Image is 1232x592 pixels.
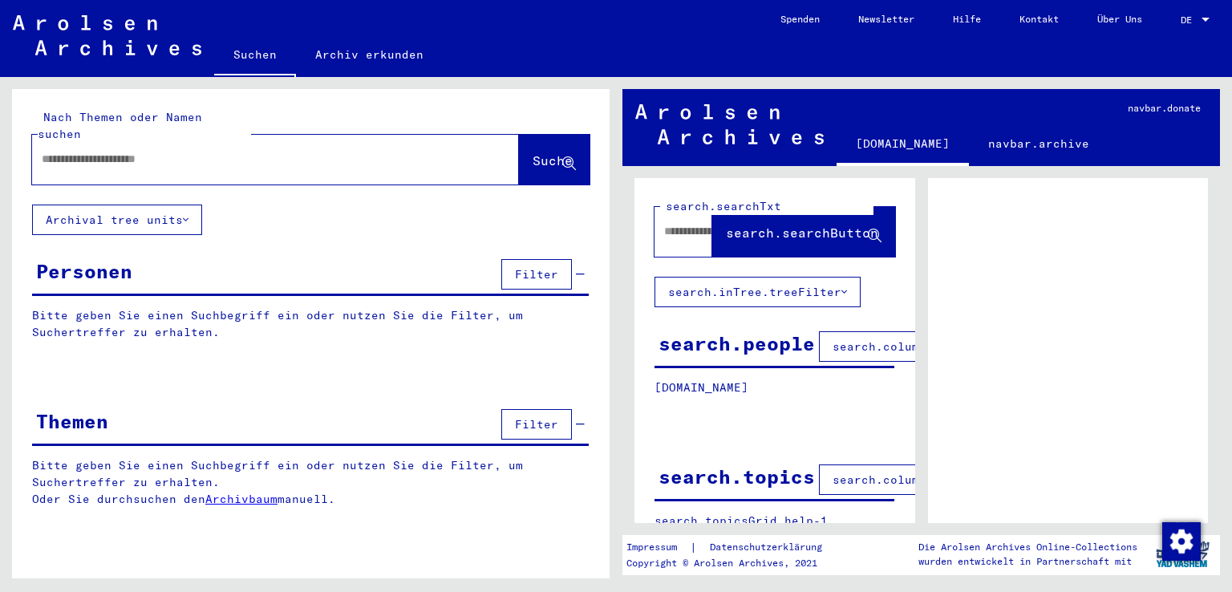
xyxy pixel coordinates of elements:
button: search.columnFilter.filter [819,464,1033,495]
a: Archivbaum [205,492,278,506]
div: | [626,539,841,556]
span: Suche [533,152,573,168]
img: Arolsen_neg.svg [13,15,201,55]
span: search.columnFilter.filter [833,472,1019,487]
p: Copyright © Arolsen Archives, 2021 [626,556,841,570]
span: search.columnFilter.filter [833,339,1019,354]
p: [DOMAIN_NAME] [654,379,894,396]
div: Personen [36,257,132,286]
button: Archival tree units [32,205,202,235]
button: search.inTree.treeFilter [654,277,861,307]
a: Impressum [626,539,690,556]
div: search.topics [659,462,815,491]
img: yv_logo.png [1153,534,1213,574]
img: Zustimmung ändern [1162,522,1201,561]
a: Suchen [214,35,296,77]
span: search.searchButton [726,225,878,241]
img: Arolsen_neg.svg [635,104,824,144]
button: search.columnFilter.filter [819,331,1033,362]
p: search.topicsGrid.help-1 search.topicsGrid.help-2 search.topicsGrid.manually. [654,513,895,563]
a: Archiv erkunden [296,35,443,74]
span: Filter [515,267,558,282]
a: navbar.archive [969,124,1108,163]
div: Themen [36,407,108,436]
a: Datenschutzerklärung [697,539,841,556]
button: search.searchButton [712,207,895,257]
button: Filter [501,409,572,440]
a: [DOMAIN_NAME] [837,124,969,166]
mat-label: Nach Themen oder Namen suchen [38,110,202,141]
mat-label: search.searchTxt [666,199,781,213]
div: search.people [659,329,815,358]
button: Filter [501,259,572,290]
p: wurden entwickelt in Partnerschaft mit [918,554,1137,569]
button: Suche [519,135,590,184]
p: Die Arolsen Archives Online-Collections [918,540,1137,554]
a: navbar.donate [1108,89,1220,128]
span: Filter [515,417,558,432]
span: DE [1181,14,1198,26]
p: Bitte geben Sie einen Suchbegriff ein oder nutzen Sie die Filter, um Suchertreffer zu erhalten. [32,307,589,341]
p: Bitte geben Sie einen Suchbegriff ein oder nutzen Sie die Filter, um Suchertreffer zu erhalten. O... [32,457,590,508]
